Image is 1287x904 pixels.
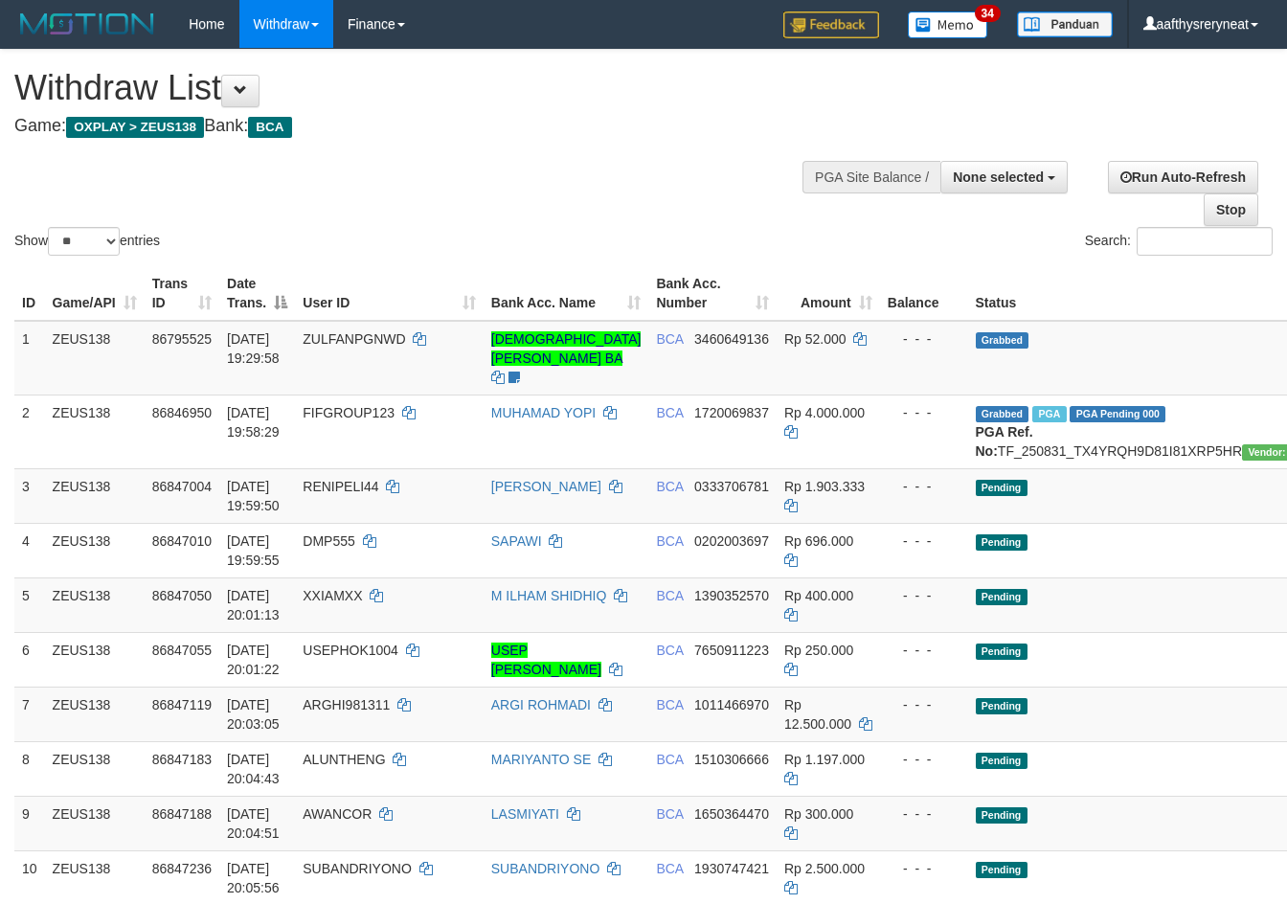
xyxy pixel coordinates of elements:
[227,405,280,440] span: [DATE] 19:58:29
[303,479,378,494] span: RENIPELI44
[694,588,769,603] span: Copy 1390352570 to clipboard
[152,861,212,876] span: 86847236
[656,643,683,658] span: BCA
[888,403,960,422] div: - - -
[45,577,145,632] td: ZEUS138
[784,533,853,549] span: Rp 696.000
[888,477,960,496] div: - - -
[694,331,769,347] span: Copy 3460649136 to clipboard
[975,5,1001,22] span: 34
[656,479,683,494] span: BCA
[656,405,683,420] span: BCA
[1108,161,1258,193] a: Run Auto-Refresh
[303,643,398,658] span: USEPHOK1004
[648,266,777,321] th: Bank Acc. Number: activate to sort column ascending
[152,479,212,494] span: 86847004
[888,695,960,714] div: - - -
[784,806,853,822] span: Rp 300.000
[227,697,280,732] span: [DATE] 20:03:05
[1017,11,1113,37] img: panduan.png
[940,161,1068,193] button: None selected
[888,329,960,349] div: - - -
[14,69,839,107] h1: Withdraw List
[227,752,280,786] span: [DATE] 20:04:43
[656,588,683,603] span: BCA
[694,752,769,767] span: Copy 1510306666 to clipboard
[784,697,851,732] span: Rp 12.500.000
[1204,193,1258,226] a: Stop
[976,406,1029,422] span: Grabbed
[976,807,1027,824] span: Pending
[14,395,45,468] td: 2
[14,227,160,256] label: Show entries
[656,806,683,822] span: BCA
[491,331,642,366] a: [DEMOGRAPHIC_DATA][PERSON_NAME] BA
[784,643,853,658] span: Rp 250.000
[491,533,542,549] a: SAPAWI
[1137,227,1273,256] input: Search:
[694,806,769,822] span: Copy 1650364470 to clipboard
[227,643,280,677] span: [DATE] 20:01:22
[45,266,145,321] th: Game/API: activate to sort column ascending
[491,588,607,603] a: M ILHAM SHIDHIQ
[976,862,1027,878] span: Pending
[976,480,1027,496] span: Pending
[976,534,1027,551] span: Pending
[45,395,145,468] td: ZEUS138
[784,405,865,420] span: Rp 4.000.000
[491,861,600,876] a: SUBANDRIYONO
[227,533,280,568] span: [DATE] 19:59:55
[888,804,960,824] div: - - -
[14,10,160,38] img: MOTION_logo.png
[976,589,1027,605] span: Pending
[14,266,45,321] th: ID
[784,331,847,347] span: Rp 52.000
[152,697,212,712] span: 86847119
[784,588,853,603] span: Rp 400.000
[694,533,769,549] span: Copy 0202003697 to clipboard
[152,588,212,603] span: 86847050
[45,687,145,741] td: ZEUS138
[777,266,880,321] th: Amount: activate to sort column ascending
[491,479,601,494] a: [PERSON_NAME]
[303,806,372,822] span: AWANCOR
[656,861,683,876] span: BCA
[14,117,839,136] h4: Game: Bank:
[145,266,219,321] th: Trans ID: activate to sort column ascending
[484,266,649,321] th: Bank Acc. Name: activate to sort column ascending
[491,405,596,420] a: MUHAMAD YOPI
[1032,406,1066,422] span: Marked by aafnoeunsreypich
[303,405,395,420] span: FIFGROUP123
[491,697,591,712] a: ARGI ROHMADI
[491,643,601,677] a: USEP [PERSON_NAME]
[45,632,145,687] td: ZEUS138
[694,643,769,658] span: Copy 7650911223 to clipboard
[953,169,1044,185] span: None selected
[908,11,988,38] img: Button%20Memo.svg
[303,752,385,767] span: ALUNTHENG
[491,806,559,822] a: LASMIYATI
[303,697,390,712] span: ARGHI981311
[227,588,280,622] span: [DATE] 20:01:13
[14,468,45,523] td: 3
[656,331,683,347] span: BCA
[66,117,204,138] span: OXPLAY > ZEUS138
[14,687,45,741] td: 7
[45,796,145,850] td: ZEUS138
[694,479,769,494] span: Copy 0333706781 to clipboard
[152,331,212,347] span: 86795525
[656,697,683,712] span: BCA
[48,227,120,256] select: Showentries
[784,861,865,876] span: Rp 2.500.000
[303,588,362,603] span: XXIAMXX
[227,479,280,513] span: [DATE] 19:59:50
[783,11,879,38] img: Feedback.jpg
[303,861,412,876] span: SUBANDRIYONO
[45,468,145,523] td: ZEUS138
[976,753,1027,769] span: Pending
[888,750,960,769] div: - - -
[1070,406,1165,422] span: PGA Pending
[694,861,769,876] span: Copy 1930747421 to clipboard
[45,741,145,796] td: ZEUS138
[784,752,865,767] span: Rp 1.197.000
